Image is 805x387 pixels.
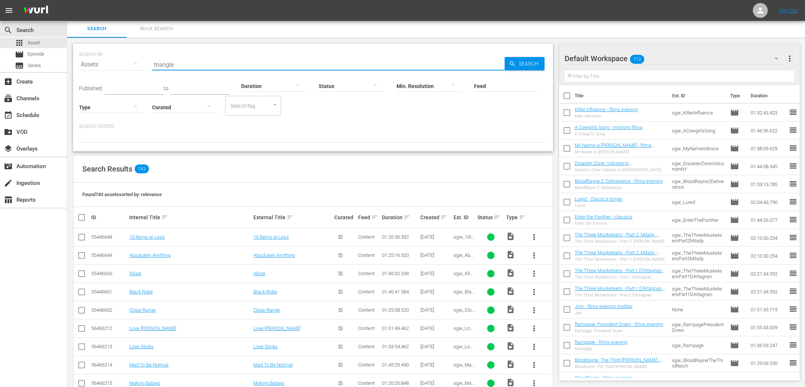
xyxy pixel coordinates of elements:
span: Episode [730,180,739,189]
span: sgw_LoveStinks [454,344,475,355]
div: [DATE] [420,307,452,313]
div: 56466214 [91,362,127,368]
span: reorder [789,161,798,170]
span: sgw_Allure [454,271,474,282]
button: Open [271,101,278,108]
span: to [164,85,168,91]
button: more_vert [525,283,543,301]
a: BloodRayne 2: Deliverance - films evening [575,178,663,184]
div: 56466213 [91,344,127,349]
a: Love Stinks [129,344,154,349]
span: Video [506,232,515,241]
button: more_vert [525,301,543,319]
div: 55446651 [91,289,127,295]
th: Duration [746,85,791,106]
span: Content [358,344,375,349]
div: 01:20:36.332 [382,234,418,240]
td: sgw_DisasterZoneVolcanoInNY [669,157,727,175]
div: The Three Musketeers - Part I: D'Artagnan [575,275,666,280]
th: Type [726,85,746,106]
td: sgw_TheThreeMusketeersPart2Milady [669,229,727,247]
a: Love Stinks [253,344,278,349]
div: [DATE] [420,289,452,295]
span: Content [358,252,375,258]
div: [DATE] [420,362,452,368]
div: Default Workspace [565,48,785,69]
div: [DATE] [420,380,452,386]
td: sgw_TheThreeMusketeersPart1DArtagnan [669,283,727,301]
span: Asset [28,39,40,47]
span: sort [404,214,410,221]
span: Episode [730,287,739,296]
span: Episode [730,341,739,350]
a: A Cowgirl's Song - morning films [575,125,643,130]
div: Assets [79,54,145,75]
span: Reports [4,195,13,204]
div: 01:26:26.848 [382,380,418,386]
div: Enter the Panther [575,221,632,226]
span: Overlays [4,144,13,153]
div: [DATE] [420,271,452,276]
a: Allure [253,271,265,276]
div: 01:31:49.462 [382,325,418,331]
span: Video [506,250,515,259]
a: The Three Musketeers - Part 2: Milady - classics evening [575,232,660,243]
span: Content [358,271,375,276]
td: sgw_TheThreeMusketeersPart2Milady [669,247,727,265]
span: more_vert [530,269,539,278]
a: Enter the Panther - classics [575,214,632,220]
span: Episode [730,251,739,260]
span: reorder [789,126,798,135]
td: 01:29:09.290 [748,354,789,372]
span: reorder [789,340,798,349]
button: more_vert [525,228,543,246]
span: 713 [630,51,644,67]
a: Mad To Be Normal [253,362,293,368]
span: Episode [28,50,44,58]
a: Mad To Be Normal [129,362,168,368]
span: Ingestion [4,179,13,188]
span: reorder [789,179,798,188]
span: sgw_BlackRobe [454,289,474,300]
div: 01:25:08.520 [382,307,418,313]
div: 55446650 [91,271,127,276]
span: Episode [730,198,739,207]
td: 01:38:09.629 [748,139,789,157]
td: sgw_BloodRayneTheThirdReich [669,354,727,372]
a: The Three Musketeers - Part 2: Milady - films evening [575,250,660,261]
span: menu [4,6,13,15]
div: [DATE] [420,325,452,331]
span: Episode [730,215,739,224]
td: sgw_KillerInfluence [669,104,727,122]
td: 01:53:13.785 [748,175,789,193]
span: more_vert [530,361,539,369]
span: Series [28,62,41,69]
span: reorder [789,376,798,385]
span: reorder [789,215,798,224]
span: Search [4,26,13,35]
td: 01:51:33.719 [748,301,789,318]
div: 55446648 [91,234,127,240]
span: VOD [4,128,13,136]
div: 55446649 [91,252,127,258]
span: reorder [789,305,798,314]
div: [DATE] [420,234,452,240]
span: more_vert [530,342,539,351]
div: Rampage: President Down [575,328,663,333]
span: Content [358,380,375,386]
a: 10 Items or Less [253,234,289,240]
span: Content [358,362,375,368]
div: Disaster Zone: Volcano in [GEOGRAPHIC_DATA] [575,167,666,172]
td: 01:46:36.622 [748,122,789,139]
div: Created [420,213,452,222]
span: reorder [789,269,798,278]
a: Close Range [253,307,280,313]
span: reorder [789,144,798,152]
td: 01:44:26.077 [748,211,789,229]
div: [DATE] [420,344,452,349]
button: more_vert [525,338,543,356]
th: Ext. ID [668,85,726,106]
span: sgw_LoveKennedy [454,325,475,337]
div: Bloodrayne: The Third [PERSON_NAME] [575,364,666,369]
span: Episode [730,269,739,278]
